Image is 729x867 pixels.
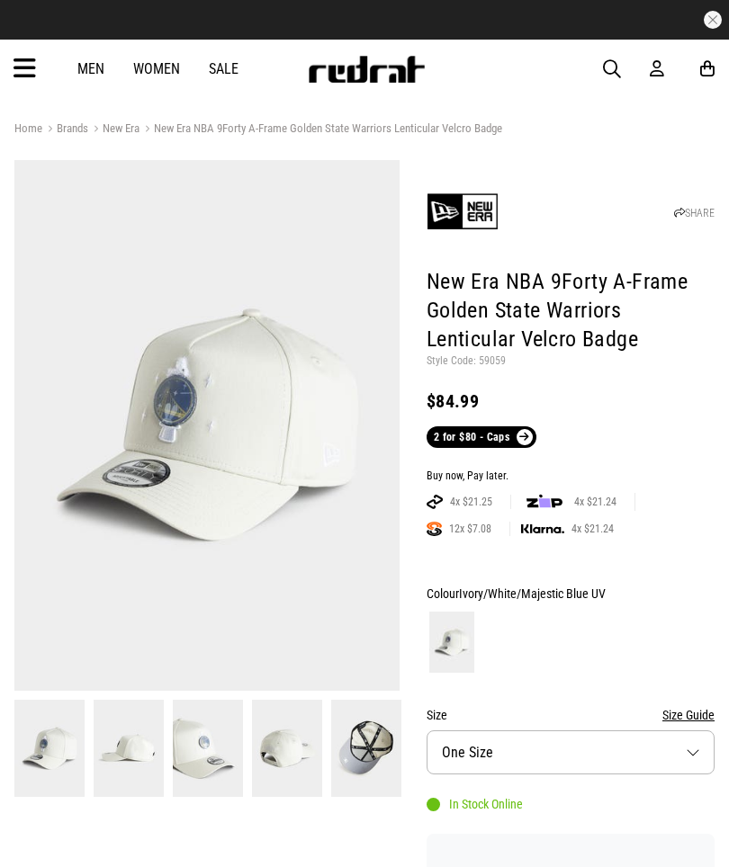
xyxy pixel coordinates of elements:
img: Redrat logo [307,56,426,83]
img: Ivory/White/Majestic Blue UV [429,612,474,673]
img: zip [526,493,562,511]
img: SPLITPAY [427,522,442,536]
img: New Era Nba 9forty A-frame Golden State Warriors Lenticular Velcro Badge in White [331,700,401,797]
p: Style Code: 59059 [427,354,715,369]
iframe: Customer reviews powered by Trustpilot [229,11,499,29]
img: New Era Nba 9forty A-frame Golden State Warriors Lenticular Velcro Badge in White [14,160,400,691]
div: Size [427,704,715,726]
a: SHARE [674,207,715,219]
a: Home [14,121,42,135]
div: $84.99 [427,390,715,412]
button: One Size [427,730,715,774]
img: New Era [427,175,499,247]
a: Sale [209,60,238,77]
a: Men [77,60,104,77]
span: 4x $21.24 [564,522,621,536]
h1: New Era NBA 9Forty A-Frame Golden State Warriors Lenticular Velcro Badge [427,268,715,354]
span: Ivory/White/Majestic Blue UV [459,586,606,601]
span: One Size [442,744,493,761]
a: New Era NBA 9Forty A-Frame Golden State Warriors Lenticular Velcro Badge [139,121,502,139]
button: Size Guide [662,704,715,726]
a: New Era [88,121,139,139]
img: New Era Nba 9forty A-frame Golden State Warriors Lenticular Velcro Badge in White [14,700,85,797]
span: 12x $7.08 [442,522,499,536]
img: New Era Nba 9forty A-frame Golden State Warriors Lenticular Velcro Badge in White [252,700,322,797]
img: KLARNA [521,524,564,534]
div: Buy now, Pay later. [427,469,715,484]
div: Colour [427,583,715,604]
iframe: Customer reviews powered by Trustpilot [427,845,715,863]
span: 4x $21.25 [443,495,499,509]
img: New Era Nba 9forty A-frame Golden State Warriors Lenticular Velcro Badge in White [173,700,243,797]
img: New Era Nba 9forty A-frame Golden State Warriors Lenticular Velcro Badge in White [94,700,164,797]
a: Women [133,60,180,77]
div: In Stock Online [427,797,523,811]
img: AFTERPAY [427,495,443,509]
a: Brands [42,121,88,139]
span: 4x $21.24 [567,495,624,509]
a: 2 for $80 - Caps [427,426,536,448]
